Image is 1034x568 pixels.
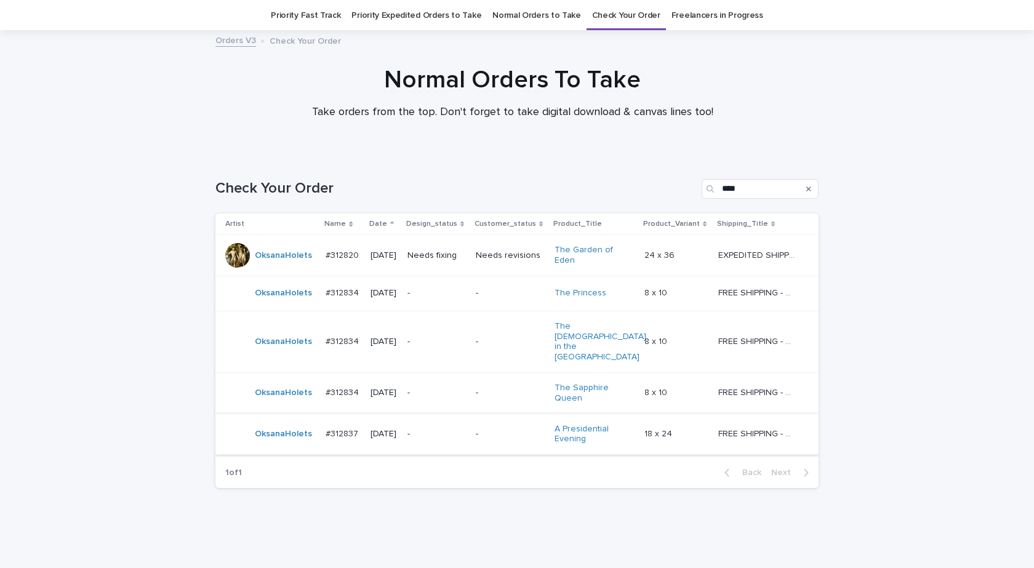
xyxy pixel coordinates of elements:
[407,250,465,261] p: Needs fixing
[371,250,398,261] p: [DATE]
[215,33,256,47] a: Orders V3
[735,468,761,477] span: Back
[718,426,798,439] p: FREE SHIPPING - preview in 1-2 business days, after your approval delivery will take 5-10 b.d.
[215,372,819,414] tr: OksanaHolets #312834#312834 [DATE]--The Sapphire Queen 8 x 108 x 10 FREE SHIPPING - preview in 1-...
[644,286,670,298] p: 8 x 10
[644,248,677,261] p: 24 x 36
[644,385,670,398] p: 8 x 10
[717,217,768,231] p: Shipping_Title
[211,65,814,95] h1: Normal Orders To Take
[407,337,465,347] p: -
[555,383,631,404] a: The Sapphire Queen
[267,106,759,119] p: Take orders from the top. Don't forget to take digital download & canvas lines too!
[255,288,312,298] a: OksanaHolets
[255,388,312,398] a: OksanaHolets
[644,426,675,439] p: 18 x 24
[326,286,361,298] p: #312834
[326,334,361,347] p: #312834
[592,1,660,30] a: Check Your Order
[702,179,819,199] input: Search
[476,288,545,298] p: -
[643,217,700,231] p: Product_Variant
[406,217,457,231] p: Design_status
[407,388,465,398] p: -
[371,337,398,347] p: [DATE]
[476,429,545,439] p: -
[225,217,244,231] p: Artist
[215,458,252,488] p: 1 of 1
[271,1,340,30] a: Priority Fast Track
[407,429,465,439] p: -
[270,33,341,47] p: Check Your Order
[215,235,819,276] tr: OksanaHolets #312820#312820 [DATE]Needs fixingNeeds revisionsThe Garden of Eden 24 x 3624 x 36 EX...
[369,217,387,231] p: Date
[718,334,798,347] p: FREE SHIPPING - preview in 1-2 business days, after your approval delivery will take 5-10 b.d.
[215,414,819,455] tr: OksanaHolets #312837#312837 [DATE]--A Presidential Evening 18 x 2418 x 24 FREE SHIPPING - preview...
[371,288,398,298] p: [DATE]
[555,288,606,298] a: The Princess
[255,250,312,261] a: OksanaHolets
[718,248,798,261] p: EXPEDITED SHIPPING - preview in 1 business day; delivery up to 5 business days after your approval.
[715,467,766,478] button: Back
[671,1,763,30] a: Freelancers in Progress
[215,180,697,198] h1: Check Your Order
[475,217,536,231] p: Customer_status
[215,311,819,372] tr: OksanaHolets #312834#312834 [DATE]--The [DEMOGRAPHIC_DATA] in the [GEOGRAPHIC_DATA] 8 x 108 x 10 ...
[476,337,545,347] p: -
[555,245,631,266] a: The Garden of Eden
[326,426,361,439] p: #312837
[326,385,361,398] p: #312834
[351,1,481,30] a: Priority Expedited Orders to Take
[492,1,581,30] a: Normal Orders to Take
[718,286,798,298] p: FREE SHIPPING - preview in 1-2 business days, after your approval delivery will take 5-10 b.d.
[476,388,545,398] p: -
[371,429,398,439] p: [DATE]
[215,276,819,311] tr: OksanaHolets #312834#312834 [DATE]--The Princess 8 x 108 x 10 FREE SHIPPING - preview in 1-2 busi...
[555,321,646,362] a: The [DEMOGRAPHIC_DATA] in the [GEOGRAPHIC_DATA]
[553,217,602,231] p: Product_Title
[771,468,798,477] span: Next
[555,424,631,445] a: A Presidential Evening
[718,385,798,398] p: FREE SHIPPING - preview in 1-2 business days, after your approval delivery will take 5-10 b.d.
[255,337,312,347] a: OksanaHolets
[644,334,670,347] p: 8 x 10
[326,248,361,261] p: #312820
[324,217,346,231] p: Name
[371,388,398,398] p: [DATE]
[766,467,819,478] button: Next
[407,288,465,298] p: -
[476,250,545,261] p: Needs revisions
[255,429,312,439] a: OksanaHolets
